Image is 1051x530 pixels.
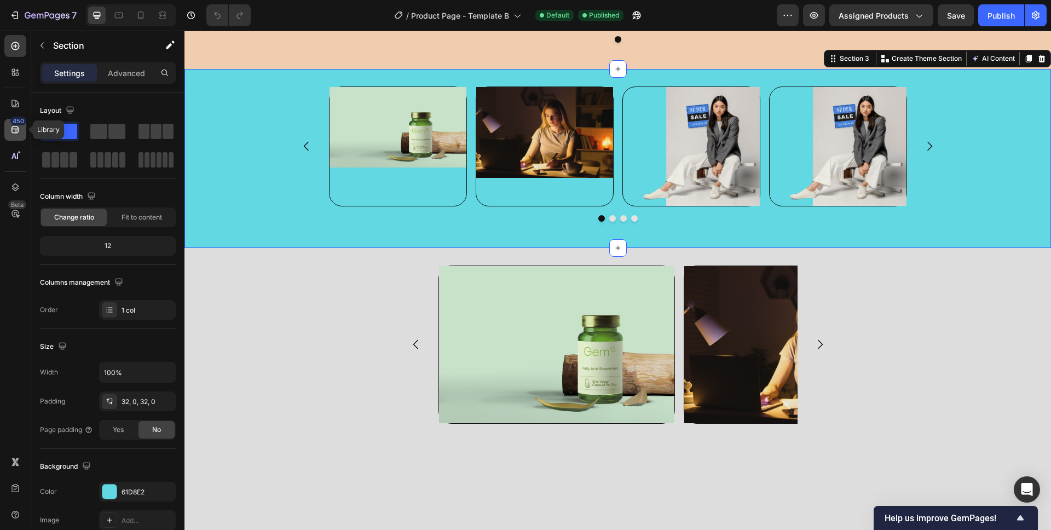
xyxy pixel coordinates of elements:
div: 450 [10,117,26,125]
img: gempages_539117088627754116-ee225be8-74c0-404b-ab95-e876eb4ae1d0.png [585,56,722,176]
div: Section 3 [653,23,687,33]
div: Page padding [40,425,93,435]
button: Carousel Back Arrow [216,298,247,329]
p: Create Theme Section [707,23,777,33]
button: Dot [414,185,420,191]
div: Order [40,305,58,315]
div: 12 [42,238,174,254]
img: gempages_539117088627754116-c4ff2e2c-9999-4016-b36f-3759032b5f0b.png [500,235,735,393]
button: 7 [4,4,82,26]
div: Undo/Redo [206,4,251,26]
div: Columns management [40,275,125,290]
span: Change ratio [54,212,94,222]
button: AI Content [784,21,833,34]
input: Auto [100,362,175,382]
div: Column width [40,189,98,204]
button: Save [938,4,974,26]
img: gempages_539117088627754116-c4ff2e2c-9999-4016-b36f-3759032b5f0b.png [292,56,429,148]
div: 32, 0, 32, 0 [122,397,173,407]
button: Show survey - Help us improve GemPages! [885,511,1027,525]
div: 1 col [122,306,173,315]
img: gempages_539117088627754116-ad085a66-57bc-4109-8399-ddf96e6ff951.webp [255,235,490,393]
button: Dot [436,185,442,191]
div: Padding [40,396,65,406]
span: Default [546,10,569,20]
div: Add... [122,516,173,526]
p: Advanced [108,67,145,79]
div: Background [40,459,93,474]
p: Settings [54,67,85,79]
span: Save [947,11,965,20]
span: Yes [113,425,124,435]
p: 7 [72,9,77,22]
button: Carousel Next Arrow [730,100,760,131]
button: Publish [978,4,1024,26]
button: Dot [425,185,431,191]
div: Beta [8,200,26,209]
span: Product Page - Template B [411,10,509,21]
div: 61D8E2 [122,487,173,497]
div: Color [40,487,57,497]
span: Published [589,10,619,20]
span: Assigned Products [839,10,909,21]
button: Assigned Products [829,4,933,26]
button: Dot [447,185,453,191]
span: Fit to content [122,212,162,222]
div: Open Intercom Messenger [1014,476,1040,503]
iframe: To enrich screen reader interactions, please activate Accessibility in Grammarly extension settings [184,31,1051,530]
span: No [152,425,161,435]
p: Section [53,39,143,52]
div: Width [40,367,58,377]
div: Size [40,339,69,354]
span: Help us improve GemPages! [885,513,1014,523]
div: Publish [988,10,1015,21]
div: Image [40,515,59,525]
span: / [406,10,409,21]
img: gempages_539117088627754116-ee225be8-74c0-404b-ab95-e876eb4ae1d0.png [438,56,575,176]
div: Layout [40,103,77,118]
button: Carousel Next Arrow [620,298,651,329]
